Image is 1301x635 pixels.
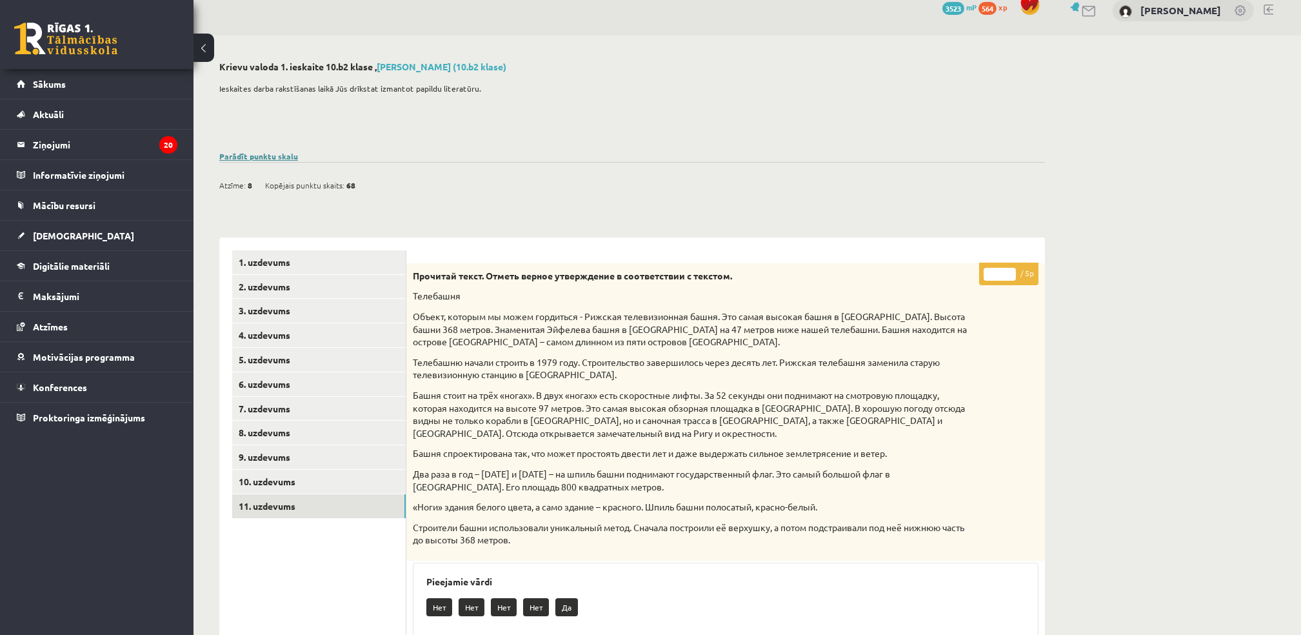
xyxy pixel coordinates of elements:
[219,151,298,161] a: Parādīt punktu skalu
[33,381,87,393] span: Konferences
[942,2,964,15] span: 3523
[17,251,177,281] a: Digitālie materiāli
[33,108,64,120] span: Aktuāli
[426,598,452,616] p: Нет
[17,69,177,99] a: Sākums
[33,321,68,332] span: Atzīmes
[413,447,974,460] p: Башня спроектирована так, что может простоять двести лет и даже выдержать сильное землетрясение и...
[491,598,517,616] p: Нет
[33,260,110,272] span: Digitālie materiāli
[219,176,246,195] span: Atzīme:
[17,130,177,159] a: Ziņojumi20
[413,468,974,493] p: Два раза в год – [DATE] и [DATE] – на шпиль башни поднимают государственный флаг. Это самый больш...
[232,445,406,469] a: 9. uzdevums
[219,83,1038,94] p: Ieskaites darba rakstīšanas laikā Jūs drīkstat izmantot papildu literatūru.
[232,397,406,421] a: 7. uzdevums
[17,312,177,341] a: Atzīmes
[33,351,135,363] span: Motivācijas programma
[1140,4,1221,17] a: [PERSON_NAME]
[33,281,177,311] legend: Maksājumi
[33,412,145,423] span: Proktoringa izmēģinājums
[978,2,1013,12] a: 564 xp
[248,176,252,195] span: 8
[232,421,406,445] a: 8. uzdevums
[159,136,177,154] i: 20
[17,190,177,220] a: Mācību resursi
[17,372,177,402] a: Konferences
[377,61,506,72] a: [PERSON_NAME] (10.b2 klase)
[232,348,406,372] a: 5. uzdevums
[265,176,344,195] span: Kopējais punktu skaits:
[459,598,484,616] p: Нет
[17,160,177,190] a: Informatīvie ziņojumi
[1119,5,1132,18] img: Aldis Smirnovs
[17,281,177,311] a: Maksājumi
[346,176,355,195] span: 68
[33,230,134,241] span: [DEMOGRAPHIC_DATA]
[426,576,1025,587] h3: Pieejamie vārdi
[413,501,974,514] p: «Ноги» здания белого цвета, а само здание – красного. Шпиль башни полосатый, красно-белый.
[33,160,177,190] legend: Informatīvie ziņojumi
[33,78,66,90] span: Sākums
[413,521,974,547] p: Строители башни использовали уникальный метод. Сначала построили её верхушку, а потом подстраивал...
[232,275,406,299] a: 2. uzdevums
[232,250,406,274] a: 1. uzdevums
[413,310,974,348] p: Объект, которым мы можем гордиться - Рижская телевизионная башня. Это самая высокая башня в [GEOG...
[232,299,406,323] a: 3. uzdevums
[232,372,406,396] a: 6. uzdevums
[14,23,117,55] a: Rīgas 1. Tālmācības vidusskola
[979,263,1038,285] p: / 5p
[232,494,406,518] a: 11. uzdevums
[413,356,974,381] p: Телебашню начали строить в 1979 году. Строительство завершилось через десять лет. Рижская телебаш...
[17,403,177,432] a: Proktoringa izmēģinājums
[523,598,549,616] p: Нет
[413,389,974,439] p: Башня стоит на трёх «ногах». В двух «ногах» есть скоростные лифты. За 52 секунды они поднимают на...
[413,290,974,303] p: Телебашня
[232,470,406,494] a: 10. uzdevums
[17,342,177,372] a: Motivācijas programma
[17,99,177,129] a: Aktuāli
[413,270,732,281] strong: Прочитай текст. Отметь верное утверждение в соответствии с текстом.
[33,199,95,211] span: Mācību resursi
[978,2,997,15] span: 564
[17,221,177,250] a: [DEMOGRAPHIC_DATA]
[219,61,1045,72] h2: Krievu valoda 1. ieskaite 10.b2 klase ,
[998,2,1007,12] span: xp
[966,2,977,12] span: mP
[232,323,406,347] a: 4. uzdevums
[555,598,578,616] p: Да
[33,130,177,159] legend: Ziņojumi
[942,2,977,12] a: 3523 mP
